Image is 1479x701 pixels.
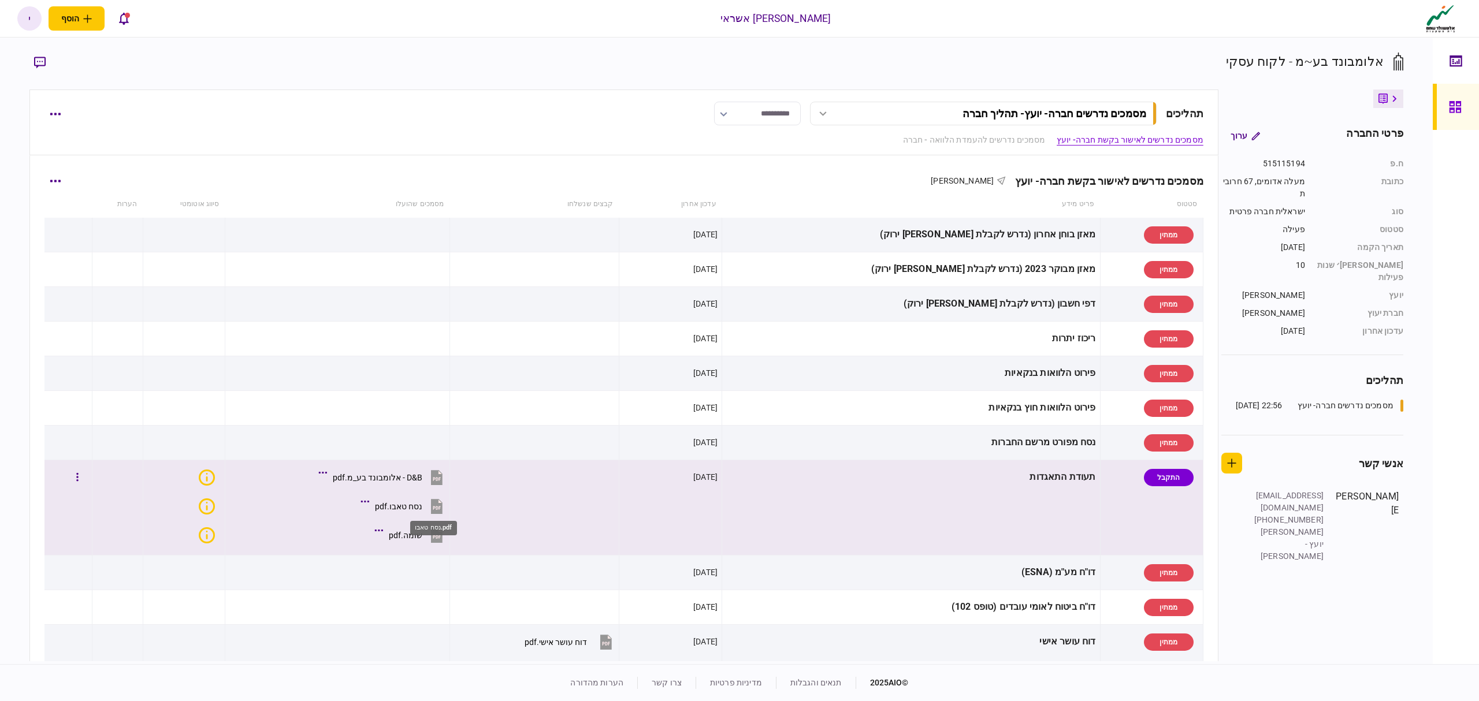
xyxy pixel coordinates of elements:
div: דו"ח מע"מ (ESNA) [726,560,1096,586]
div: [DATE] [693,367,718,379]
div: דו"ח ביטוח לאומי עובדים (טופס 102) [726,594,1096,620]
div: מסמכים נדרשים לאישור בקשת חברה- יועץ [1006,175,1203,187]
div: [DATE] [693,437,718,448]
div: [DATE] [1221,325,1305,337]
div: שומה.pdf [389,531,422,540]
div: התקבל [1144,469,1194,486]
div: [DATE] [693,601,718,613]
a: מסמכים נדרשים להעמדת הלוואה - חברה [903,134,1045,146]
div: ממתין [1144,564,1194,581]
div: [DATE] [693,402,718,413]
div: [DATE] [1221,241,1305,253]
th: סטטוס [1100,191,1203,218]
div: [DATE] [693,566,718,578]
div: [DATE] [693,263,718,275]
button: שומה.pdf [377,522,445,548]
div: סוג [1317,206,1403,218]
div: דפי חשבון (נדרש לקבלת [PERSON_NAME] ירוק) [726,291,1096,317]
div: עדכון אחרון [1317,325,1403,337]
th: הערות [92,191,143,218]
th: סיווג אוטומטי [143,191,225,218]
a: מסמכים נדרשים לאישור בקשת חברה- יועץ [1057,134,1203,146]
th: עדכון אחרון [619,191,722,218]
div: דוח עושר אישי.pdf [525,637,587,647]
div: איכות לא מספקת [199,469,215,486]
div: סטטוס [1317,223,1403,236]
div: מעלה אדומים, 67 חרובית [1221,176,1305,200]
div: ממתין [1144,633,1194,651]
div: [PERSON_NAME] [1221,289,1305,301]
div: [PERSON_NAME] [1221,307,1305,319]
div: 10 [1221,259,1305,284]
div: אנשי קשר [1359,456,1403,471]
div: [PERSON_NAME] [1248,526,1324,538]
div: ישראלית חברה פרטית [1221,206,1305,218]
div: אלומבונד בע~מ - לקוח עסקי [1226,52,1384,71]
div: תאריך הקמה [1317,241,1403,253]
div: [DATE] [693,229,718,240]
div: [DATE] [693,636,718,647]
th: פריט מידע [722,191,1101,218]
button: מסמכים נדרשים חברה- יועץ- תהליך חברה [810,102,1157,125]
a: הערות מהדורה [570,678,623,687]
div: D&B - אלומבונד בע_מ.pdf [333,473,422,482]
div: ממתין [1144,599,1194,616]
div: ממתין [1144,434,1194,452]
a: מדיניות פרטיות [710,678,762,687]
div: נסח טאבו.pdf [410,521,457,535]
div: [DATE] [693,298,718,310]
div: פעילה [1221,223,1305,236]
div: [PHONE_NUMBER] [1248,514,1324,526]
button: איכות לא מספקת [194,527,215,543]
button: פתח רשימת התראות [112,6,136,31]
a: צרו קשר [652,678,682,687]
div: מאזן בוחן אחרון (נדרש לקבלת [PERSON_NAME] ירוק) [726,222,1096,248]
div: פירוט הלוואות בנקאיות [726,360,1096,386]
div: איכות לא מספקת [199,498,215,514]
button: פתח תפריט להוספת לקוח [49,6,105,31]
div: [DATE] [693,333,718,344]
div: 515115194 [1221,158,1305,170]
div: ממתין [1144,226,1194,244]
div: דוח עושר אישי [726,629,1096,655]
div: יועץ [1317,289,1403,301]
button: ערוך [1221,125,1269,146]
div: מאזן מבוקר 2023 (נדרש לקבלת [PERSON_NAME] ירוק) [726,256,1096,282]
div: [PERSON_NAME] אשראי [720,11,831,26]
button: איכות לא מספקת [194,498,215,514]
div: נסח טאבו.pdf [375,502,422,511]
a: מסמכים נדרשים חברה- יועץ22:56 [DATE] [1236,400,1403,412]
div: מסמכים נדרשים חברה- יועץ [1298,400,1393,412]
button: נסח טאבו.pdf [363,493,445,519]
div: ממתין [1144,400,1194,417]
span: [PERSON_NAME] [931,176,994,185]
div: ריכוז יתרות [726,326,1096,352]
th: קבצים שנשלחו [449,191,619,218]
div: ממתין [1144,261,1194,278]
button: איכות לא מספקת [194,469,215,486]
div: תהליכים [1166,106,1203,121]
div: ח.פ [1317,158,1403,170]
div: פרטי החברה [1346,125,1403,146]
div: © 2025 AIO [856,677,909,689]
div: מסמכים נדרשים חברה- יועץ - תהליך חברה [963,107,1146,120]
a: תנאים והגבלות [790,678,842,687]
th: מסמכים שהועלו [225,191,450,218]
div: ממתין [1144,330,1194,348]
div: ממתין [1144,296,1194,313]
div: 22:56 [DATE] [1236,400,1283,412]
div: נסח מפורט מרשם החברות [726,430,1096,456]
div: תעודת התאגדות [726,464,1096,490]
div: כתובת [1317,176,1403,200]
button: דוח עושר אישי.pdf [525,629,615,655]
div: יועץ - [PERSON_NAME] [1248,538,1324,562]
div: ממתין [1144,365,1194,382]
div: איכות לא מספקת [199,527,215,543]
img: client company logo [1424,4,1458,33]
div: [DATE] [693,471,718,483]
button: י [17,6,42,31]
div: חברת יעוץ [1317,307,1403,319]
button: D&B - אלומבונד בע_מ.pdf [321,464,445,490]
div: פירוט הלוואות חוץ בנקאיות [726,395,1096,421]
